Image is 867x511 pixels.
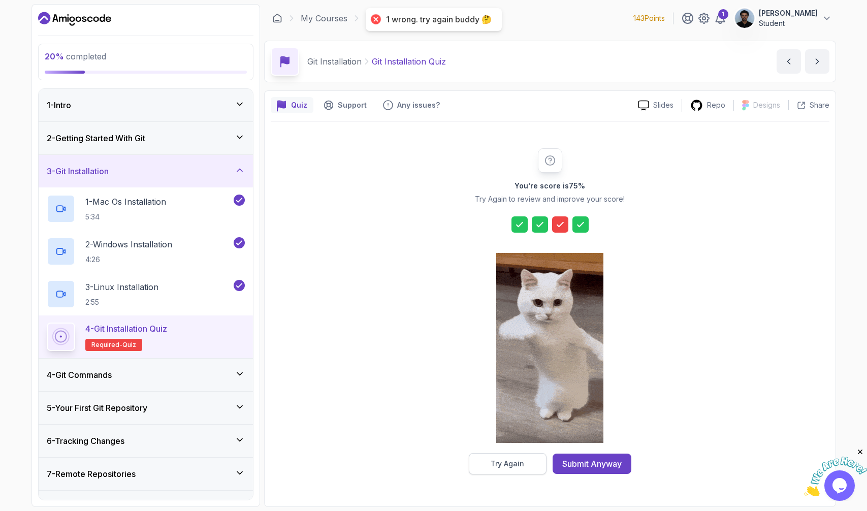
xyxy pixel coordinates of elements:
p: Repo [707,100,725,110]
p: Quiz [291,100,307,110]
p: Git Installation [307,55,362,68]
h3: 5 - Your First Git Repository [47,402,147,414]
button: 5-Your First Git Repository [39,392,253,424]
p: [PERSON_NAME] [759,8,818,18]
button: next content [805,49,829,74]
p: 2:55 [85,297,158,307]
span: quiz [122,341,136,349]
p: 3 - Linux Installation [85,281,158,293]
div: 1 [718,9,728,19]
button: 2-Windows Installation4:26 [47,237,245,266]
button: user profile image[PERSON_NAME]Student [734,8,832,28]
p: 1 - Mac Os Installation [85,196,166,208]
p: Student [759,18,818,28]
a: 1 [714,12,726,24]
div: Submit Anyway [562,458,622,470]
div: 1 wrong. try again buddy 🤔 [386,14,492,25]
a: Slides [630,100,682,111]
span: Required- [91,341,122,349]
h3: 6 - Tracking Changes [47,435,124,447]
p: Support [338,100,367,110]
h3: 3 - Git Installation [47,165,109,177]
p: 2 - Windows Installation [85,238,172,250]
h3: 4 - Git Commands [47,369,112,381]
img: cool-cat [496,253,603,443]
span: completed [45,51,106,61]
button: 1-Intro [39,89,253,121]
p: Git Installation Quiz [372,55,446,68]
p: Slides [653,100,673,110]
h3: 1 - Intro [47,99,71,111]
p: Any issues? [397,100,440,110]
p: 143 Points [633,13,665,23]
button: 2-Getting Started With Git [39,122,253,154]
p: 5:34 [85,212,166,222]
button: quiz button [271,97,313,113]
button: 3-Git Installation [39,155,253,187]
a: My Courses [301,12,347,24]
a: Dashboard [272,13,282,23]
button: Submit Anyway [553,454,631,474]
p: 4 - Git Installation Quiz [85,323,167,335]
button: 6-Tracking Changes [39,425,253,457]
h3: 7 - Remote Repositories [47,468,136,480]
button: 7-Remote Repositories [39,458,253,490]
p: 4:26 [85,254,172,265]
p: Try Again to review and improve your score! [475,194,625,204]
span: 20 % [45,51,64,61]
button: Feedback button [377,97,446,113]
a: Repo [682,99,733,112]
h2: You're score is 75 % [515,181,585,191]
img: user profile image [735,9,754,28]
button: Share [788,100,829,110]
button: Try Again [469,453,547,474]
button: 1-Mac Os Installation5:34 [47,195,245,223]
h3: 2 - Getting Started With Git [47,132,145,144]
button: 4-Git Commands [39,359,253,391]
div: Try Again [491,459,524,469]
button: previous content [777,49,801,74]
iframe: chat widget [804,448,867,496]
button: Support button [317,97,373,113]
a: Dashboard [38,11,111,27]
p: Share [810,100,829,110]
button: 3-Linux Installation2:55 [47,280,245,308]
button: 4-Git Installation QuizRequired-quiz [47,323,245,351]
p: Designs [753,100,780,110]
